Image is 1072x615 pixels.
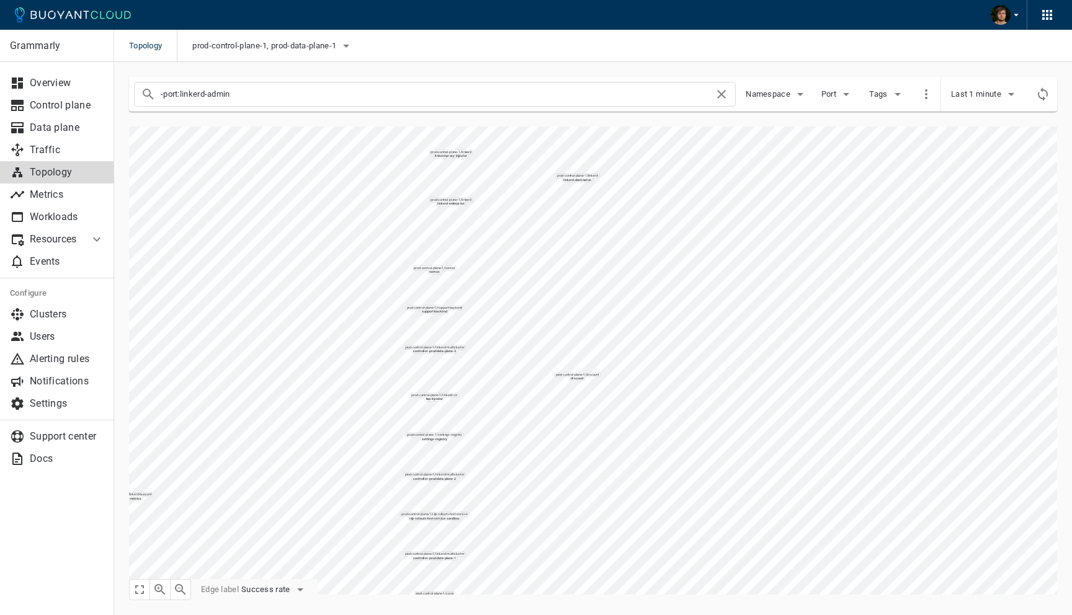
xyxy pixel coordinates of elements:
button: prod-control-plane-1, prod-data-plane-1 [192,37,354,55]
p: Grammarly [10,40,104,52]
p: Users [30,330,104,343]
p: Metrics [30,188,104,201]
p: Overview [30,77,104,89]
img: Dima Shevchuk [991,5,1011,25]
p: Settings [30,397,104,410]
p: Alerting rules [30,353,104,365]
p: Traffic [30,144,104,156]
p: Docs [30,453,104,465]
p: Data plane [30,122,104,134]
h5: Configure [10,288,104,298]
p: Topology [30,166,104,179]
p: Control plane [30,99,104,112]
p: Notifications [30,375,104,387]
p: Support center [30,430,104,443]
span: Topology [129,30,177,62]
p: Workloads [30,211,104,223]
p: Resources [30,233,79,246]
p: Events [30,255,104,268]
p: Clusters [30,308,104,321]
span: prod-control-plane-1, prod-data-plane-1 [192,41,339,51]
